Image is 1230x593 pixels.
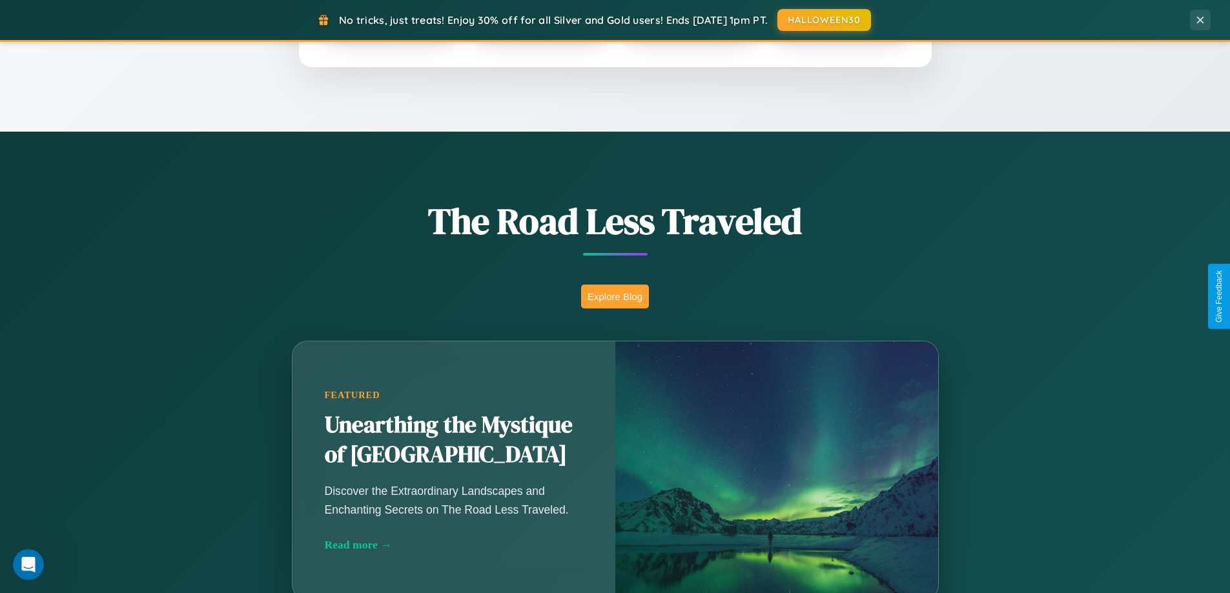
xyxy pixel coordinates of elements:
button: HALLOWEEN30 [777,9,871,31]
button: Explore Blog [581,285,649,308]
iframe: Intercom live chat [13,549,44,580]
div: Featured [325,390,583,401]
div: Read more → [325,538,583,552]
p: Discover the Extraordinary Landscapes and Enchanting Secrets on The Road Less Traveled. [325,482,583,518]
span: No tricks, just treats! Enjoy 30% off for all Silver and Gold users! Ends [DATE] 1pm PT. [339,14,768,26]
div: Give Feedback [1215,270,1224,323]
h1: The Road Less Traveled [228,196,1003,246]
h2: Unearthing the Mystique of [GEOGRAPHIC_DATA] [325,410,583,470]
